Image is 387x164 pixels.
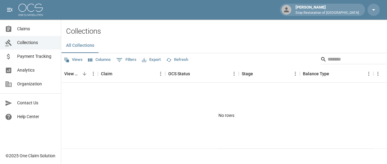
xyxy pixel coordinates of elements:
[296,10,359,16] p: Stop Restoration of [GEOGRAPHIC_DATA]
[87,55,112,65] button: Select columns
[17,67,56,73] span: Analytics
[168,65,190,82] div: OCS Status
[89,69,98,78] button: Menu
[18,4,43,16] img: ocs-logo-white-transparent.png
[229,69,239,78] button: Menu
[80,69,89,78] button: Sort
[300,65,373,82] div: Balance Type
[329,69,338,78] button: Sort
[64,65,80,82] div: View Collection
[101,65,112,82] div: Claim
[293,4,361,15] div: [PERSON_NAME]
[98,65,165,82] div: Claim
[17,26,56,32] span: Claims
[6,153,55,159] div: © 2025 One Claim Solution
[17,100,56,106] span: Contact Us
[4,4,16,16] button: open drawer
[62,55,84,65] button: Views
[303,65,329,82] div: Balance Type
[364,69,373,78] button: Menu
[373,69,382,78] button: Menu
[66,27,387,36] h2: Collections
[17,53,56,60] span: Payment Tracking
[165,55,190,65] button: Refresh
[242,65,253,82] div: Stage
[291,69,300,78] button: Menu
[165,65,239,82] div: OCS Status
[17,114,56,120] span: Help Center
[17,81,56,87] span: Organization
[61,38,99,53] button: All Collections
[112,69,121,78] button: Sort
[115,55,138,65] button: Show filters
[190,69,199,78] button: Sort
[61,65,98,82] div: View Collection
[320,54,386,65] div: Search
[239,65,300,82] div: Stage
[253,69,262,78] button: Sort
[156,69,165,78] button: Menu
[17,39,56,46] span: Collections
[140,55,162,65] button: Export
[61,38,387,53] div: dynamic tabs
